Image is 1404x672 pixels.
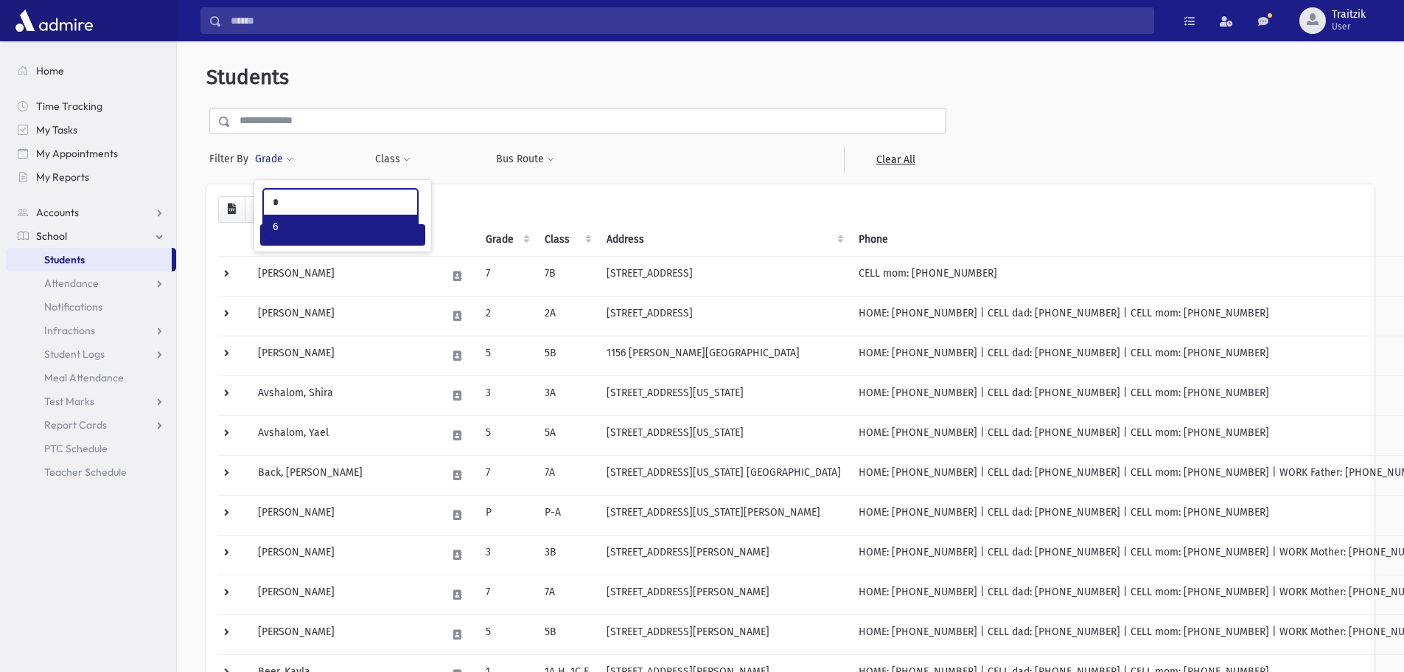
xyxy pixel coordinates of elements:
[6,224,176,248] a: School
[36,206,79,219] span: Accounts
[6,319,176,342] a: Infractions
[598,375,850,415] td: [STREET_ADDRESS][US_STATE]
[36,170,89,184] span: My Reports
[44,418,107,432] span: Report Cards
[12,6,97,35] img: AdmirePro
[536,614,598,654] td: 5B
[477,256,536,296] td: 7
[6,94,176,118] a: Time Tracking
[598,455,850,495] td: [STREET_ADDRESS][US_STATE] [GEOGRAPHIC_DATA]
[44,253,85,266] span: Students
[536,256,598,296] td: 7B
[536,296,598,336] td: 2A
[36,123,77,136] span: My Tasks
[44,442,108,455] span: PTC Schedule
[44,395,94,408] span: Test Marks
[6,342,176,366] a: Student Logs
[598,575,850,614] td: [STREET_ADDRESS][PERSON_NAME]
[536,375,598,415] td: 3A
[249,535,438,575] td: [PERSON_NAME]
[598,296,850,336] td: [STREET_ADDRESS]
[477,296,536,336] td: 2
[264,215,417,239] li: 6
[249,223,438,257] th: Student: activate to sort column descending
[477,336,536,375] td: 5
[249,455,438,495] td: Back, [PERSON_NAME]
[44,324,95,337] span: Infractions
[44,465,127,479] span: Teacher Schedule
[44,371,124,384] span: Meal Attendance
[477,495,536,535] td: P
[245,196,274,223] button: Print
[36,64,64,77] span: Home
[6,165,176,189] a: My Reports
[477,415,536,455] td: 5
[44,277,99,290] span: Attendance
[6,389,176,413] a: Test Marks
[477,375,536,415] td: 3
[218,196,245,223] button: CSV
[536,455,598,495] td: 7A
[249,614,438,654] td: [PERSON_NAME]
[260,224,425,246] button: Filter
[598,614,850,654] td: [STREET_ADDRESS][PERSON_NAME]
[495,146,555,173] button: Bus Route
[249,415,438,455] td: Avshalom, Yael
[1332,21,1366,32] span: User
[598,223,850,257] th: Address: activate to sort column ascending
[536,575,598,614] td: 7A
[6,248,172,271] a: Students
[536,535,598,575] td: 3B
[6,59,176,83] a: Home
[6,413,176,437] a: Report Cards
[249,575,438,614] td: [PERSON_NAME]
[36,147,118,160] span: My Appointments
[598,535,850,575] td: [STREET_ADDRESS][PERSON_NAME]
[249,495,438,535] td: [PERSON_NAME]
[249,336,438,375] td: [PERSON_NAME]
[536,336,598,375] td: 5B
[249,256,438,296] td: [PERSON_NAME]
[1332,9,1366,21] span: Traitzik
[222,7,1153,34] input: Search
[44,347,105,361] span: Student Logs
[536,495,598,535] td: P-A
[536,223,598,257] th: Class: activate to sort column ascending
[6,437,176,460] a: PTC Schedule
[249,296,438,336] td: [PERSON_NAME]
[6,142,176,165] a: My Appointments
[477,223,536,257] th: Grade: activate to sort column ascending
[477,535,536,575] td: 3
[6,271,176,295] a: Attendance
[598,256,850,296] td: [STREET_ADDRESS]
[477,614,536,654] td: 5
[249,375,438,415] td: Avshalom, Shira
[598,495,850,535] td: [STREET_ADDRESS][US_STATE][PERSON_NAME]
[36,229,67,243] span: School
[36,100,102,113] span: Time Tracking
[6,295,176,319] a: Notifications
[6,201,176,224] a: Accounts
[477,575,536,614] td: 7
[209,151,254,167] span: Filter By
[44,300,102,314] span: Notifications
[844,146,946,173] a: Clear All
[254,146,294,173] button: Grade
[598,336,850,375] td: 1156 [PERSON_NAME][GEOGRAPHIC_DATA]
[374,146,411,173] button: Class
[6,366,176,389] a: Meal Attendance
[6,460,176,484] a: Teacher Schedule
[6,118,176,142] a: My Tasks
[598,415,850,455] td: [STREET_ADDRESS][US_STATE]
[206,65,289,89] span: Students
[536,415,598,455] td: 5A
[477,455,536,495] td: 7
